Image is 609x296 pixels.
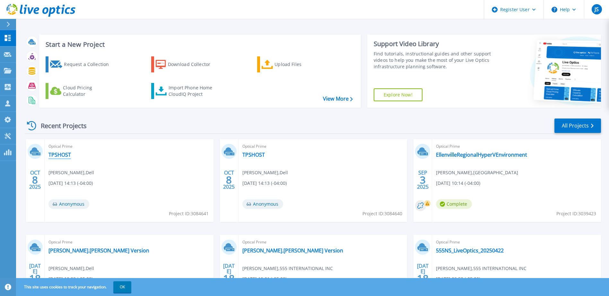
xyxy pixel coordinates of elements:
div: Request a Collection [64,58,115,71]
span: [DATE] 10:01 (-05:00) [242,275,287,283]
a: Request a Collection [46,56,117,72]
span: Optical Prime [242,143,404,150]
span: Anonymous [242,199,283,209]
span: Optical Prime [48,239,210,246]
span: [DATE] 14:13 (-04:00) [242,180,287,187]
span: Optical Prime [242,239,404,246]
a: Cloud Pricing Calculator [46,83,117,99]
span: Project ID: 3084640 [362,210,402,217]
span: [PERSON_NAME] , Dell [48,169,94,176]
span: 18 [417,276,429,281]
div: Download Collector [168,58,219,71]
span: [PERSON_NAME] , 555 INTERNATIONAL INC [242,265,333,272]
a: TPSHOST [48,152,71,158]
span: Project ID: 3039423 [556,210,596,217]
a: [PERSON_NAME].[PERSON_NAME] Version [242,247,343,254]
div: Support Video Library [374,40,493,48]
span: Anonymous [48,199,89,209]
div: Find tutorials, instructional guides and other support videos to help you make the most of your L... [374,51,493,70]
span: [PERSON_NAME] , Dell [242,169,288,176]
span: [DATE] 10:14 (-04:00) [436,180,480,187]
div: Import Phone Home CloudIQ Project [169,85,219,97]
span: Project ID: 3084641 [169,210,209,217]
span: 8 [32,177,38,183]
a: Download Collector [151,56,223,72]
div: OCT 2025 [223,168,235,192]
span: [PERSON_NAME] , 555 INTERNATIONAL INC [436,265,526,272]
div: Upload Files [274,58,326,71]
span: 18 [29,276,41,281]
span: [DATE] 09:58 (-05:00) [436,275,480,283]
span: JS [595,7,599,12]
a: [PERSON_NAME].[PERSON_NAME] Version [48,247,149,254]
button: OK [113,281,131,293]
a: EllenvilleRegionalHyperVEnvironment [436,152,527,158]
div: [DATE] 2025 [417,264,429,287]
div: [DATE] 2025 [29,264,41,287]
div: [DATE] 2025 [223,264,235,287]
div: OCT 2025 [29,168,41,192]
a: All Projects [554,119,601,133]
span: 18 [223,276,235,281]
span: 3 [420,177,426,183]
a: TPSHOST [242,152,265,158]
a: Upload Files [257,56,329,72]
a: View More [323,96,353,102]
span: [DATE] 14:13 (-04:00) [48,180,93,187]
a: 555NS_LiveOptics_20250422 [436,247,504,254]
div: Cloud Pricing Calculator [63,85,114,97]
span: [PERSON_NAME] , Dell [48,265,94,272]
span: 8 [226,177,232,183]
a: Explore Now! [374,88,422,101]
span: [DATE] 10:02 (-05:00) [48,275,93,283]
span: Optical Prime [436,143,597,150]
span: This site uses cookies to track your navigation. [18,281,131,293]
span: Optical Prime [436,239,597,246]
span: [PERSON_NAME] , [GEOGRAPHIC_DATA] [436,169,518,176]
div: Recent Projects [25,118,95,134]
h3: Start a New Project [46,41,352,48]
span: Complete [436,199,472,209]
span: Optical Prime [48,143,210,150]
div: SEP 2025 [417,168,429,192]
